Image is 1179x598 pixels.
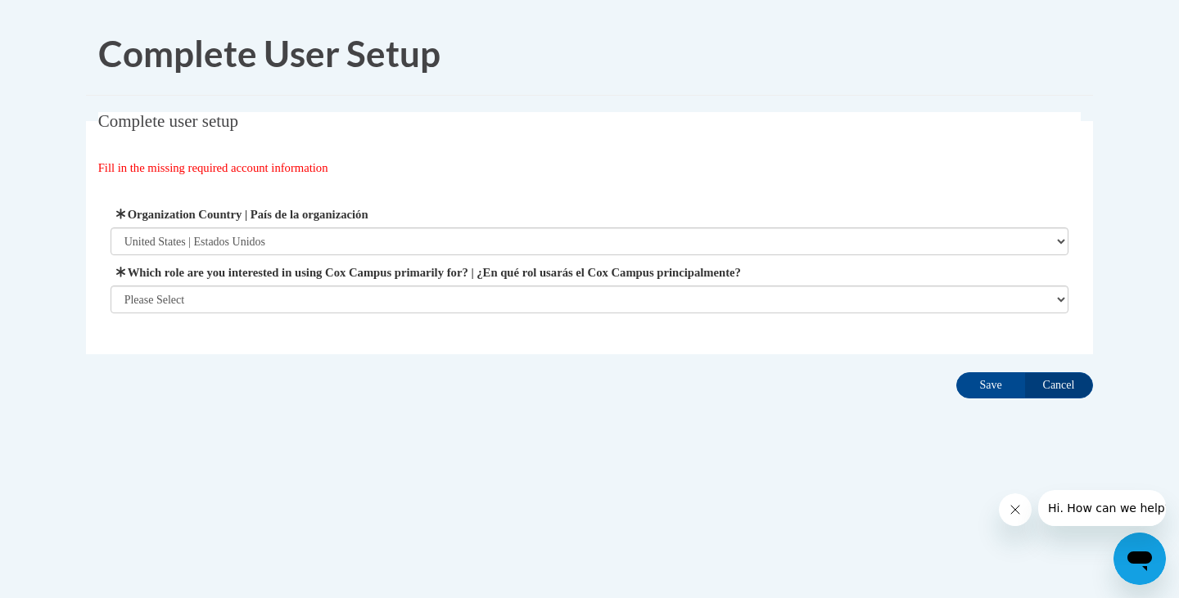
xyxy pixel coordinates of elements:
[1113,533,1166,585] iframe: Button to launch messaging window
[10,11,133,25] span: Hi. How can we help?
[1024,372,1093,398] input: Cancel
[98,32,440,74] span: Complete User Setup
[1038,490,1166,526] iframe: Message from company
[999,493,1032,526] iframe: Close message
[98,161,328,174] span: Fill in the missing required account information
[111,205,1069,223] label: Organization Country | País de la organización
[111,263,1069,281] label: Which role are you interested in using Cox Campus primarily for? | ¿En qué rol usarás el Cox Camp...
[98,111,238,131] span: Complete user setup
[956,372,1025,398] input: Save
